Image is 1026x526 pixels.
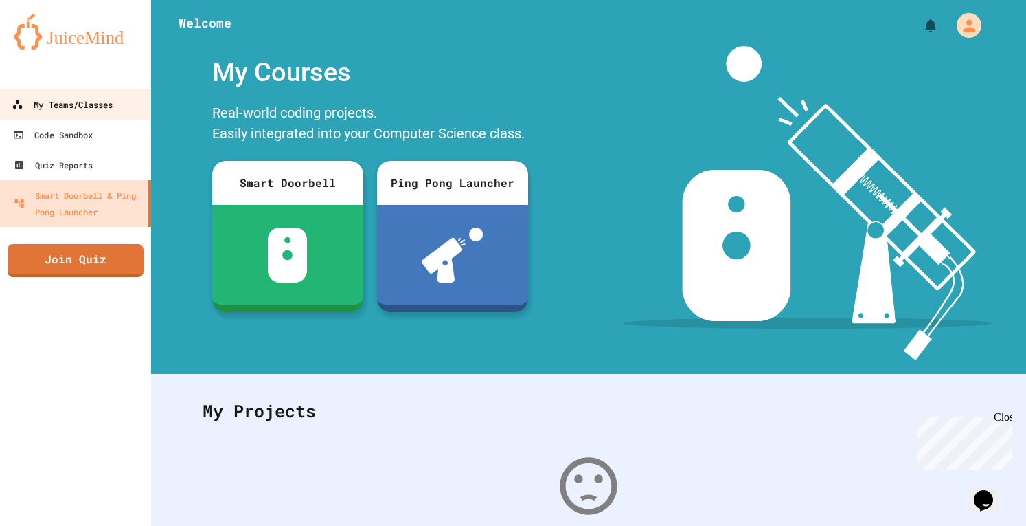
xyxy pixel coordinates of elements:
[623,46,991,360] img: banner-image-my-projects.png
[205,99,535,151] div: Real-world coding projects. Easily integrated into your Computer Science class.
[8,244,144,277] a: Join Quiz
[14,187,143,220] div: Smart Doorbell & Ping Pong Launcher
[377,161,528,205] div: Ping Pong Launcher
[205,46,535,99] div: My Courses
[12,96,113,113] div: My Teams/Classes
[968,471,1012,512] iframe: chat widget
[268,228,307,283] img: sdb-white.svg
[14,157,93,173] div: Quiz Reports
[189,384,988,438] div: My Projects
[5,6,95,87] div: Chat with us now!Close
[14,14,137,50] img: logo-orange.svg
[897,14,942,37] div: My Notifications
[422,228,483,283] img: ppl-with-ball.png
[13,127,93,143] div: Code Sandbox
[912,411,1012,470] iframe: chat widget
[212,161,363,205] div: Smart Doorbell
[942,10,985,41] div: My Account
